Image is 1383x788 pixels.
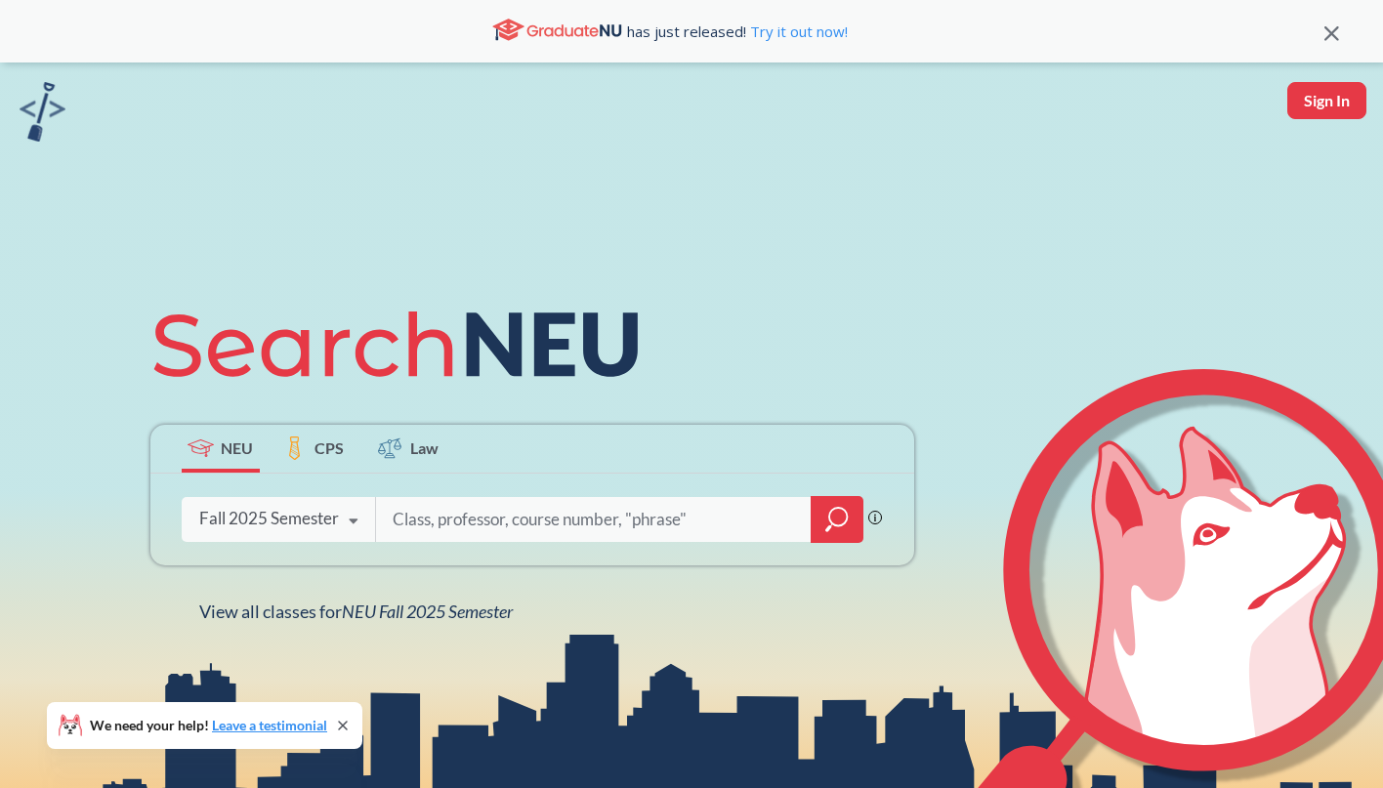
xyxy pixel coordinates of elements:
svg: magnifying glass [825,506,849,533]
span: NEU [221,436,253,459]
a: Leave a testimonial [212,717,327,733]
span: CPS [314,436,344,459]
div: magnifying glass [811,496,863,543]
span: Law [410,436,439,459]
button: Sign In [1287,82,1366,119]
a: sandbox logo [20,82,65,147]
input: Class, professor, course number, "phrase" [391,499,797,540]
span: NEU Fall 2025 Semester [342,601,513,622]
span: has just released! [627,21,848,42]
span: We need your help! [90,719,327,732]
div: Fall 2025 Semester [199,508,339,529]
img: sandbox logo [20,82,65,142]
span: View all classes for [199,601,513,622]
a: Try it out now! [746,21,848,41]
